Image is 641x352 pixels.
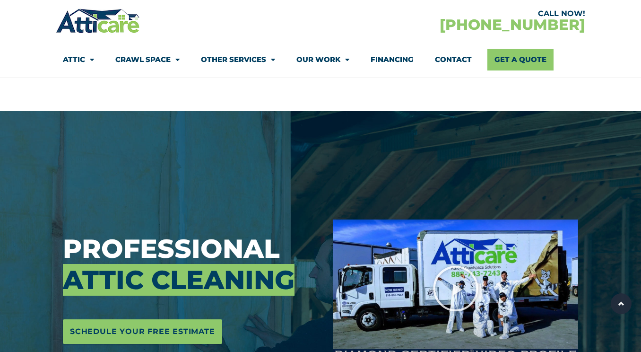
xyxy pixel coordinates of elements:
div: Play Video [432,265,479,312]
a: Contact [435,49,472,70]
nav: Menu [63,49,578,70]
span: Schedule Your Free Estimate [70,324,215,339]
h3: Professional [63,233,319,296]
a: Our Work [296,49,349,70]
span: Attic Cleaning [63,264,295,296]
div: CALL NOW! [320,10,585,18]
a: Other Services [201,49,275,70]
a: Schedule Your Free Estimate [63,319,222,344]
a: Attic [63,49,94,70]
a: Get A Quote [487,49,554,70]
a: Financing [371,49,414,70]
a: Crawl Space [115,49,180,70]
